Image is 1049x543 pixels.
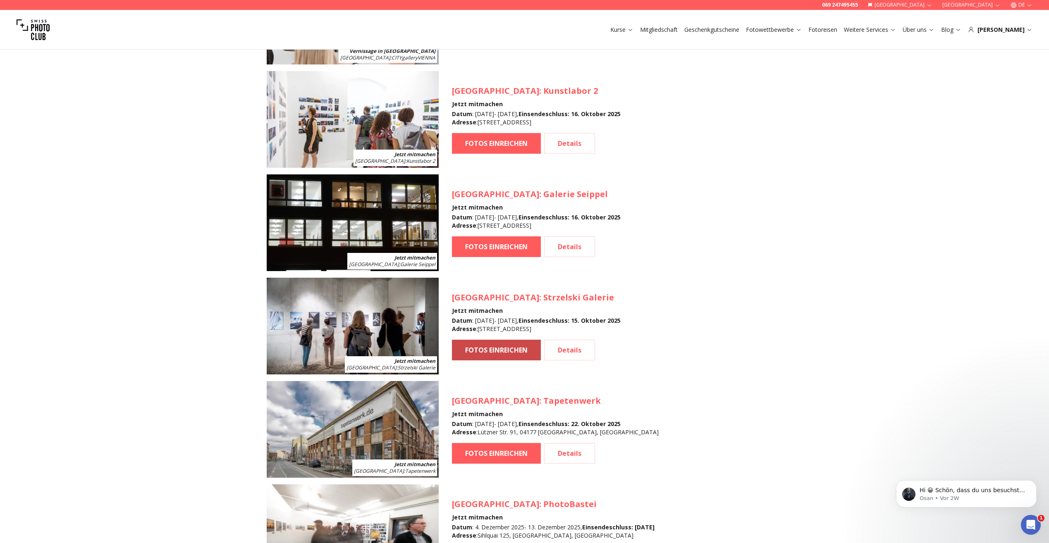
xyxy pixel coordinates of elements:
[355,157,435,164] span: : Kunstlabor 2
[452,292,539,303] span: [GEOGRAPHIC_DATA]
[844,26,896,34] a: Weitere Services
[22,21,91,28] div: Domain: [DOMAIN_NAME]
[884,463,1049,521] iframe: Intercom notifications Nachricht
[452,420,659,436] div: : [DATE] - [DATE] , : Lützner Str. 91, 04177 [GEOGRAPHIC_DATA], [GEOGRAPHIC_DATA]
[346,364,435,371] span: : Strzelski Galerie
[267,71,439,168] img: SPC Photo Awards MÜNCHEN November 2025
[452,292,621,303] h3: : Strzelski Galerie
[394,357,435,364] b: Jetzt mitmachen
[452,428,476,436] b: Adresse
[938,24,965,36] button: Blog
[267,381,439,478] img: SPC Photo Awards LEIPZIG November 2025
[452,443,541,464] a: FOTOS EINREICHEN
[452,420,472,428] b: Datum
[544,236,595,257] a: Details
[452,523,655,540] div: : 4. Dezember 2025 - 13. Dezember 2025 , : Sihlquai 125, [GEOGRAPHIC_DATA], [GEOGRAPHIC_DATA]
[452,498,655,510] h3: : PhotoBastei
[637,24,681,36] button: Mitgliedschaft
[452,513,655,522] h4: Jetzt mitmachen
[681,24,743,36] button: Geschenkgutscheine
[899,24,938,36] button: Über uns
[452,410,659,418] h4: Jetzt mitmachen
[13,21,20,28] img: website_grey.svg
[640,26,678,34] a: Mitgliedschaft
[452,100,621,108] h4: Jetzt mitmachen
[452,395,659,407] h3: : Tapetenwerk
[519,317,621,324] b: Einsendeschluss : 15. Oktober 2025
[452,203,621,212] h4: Jetzt mitmachen
[544,443,595,464] a: Details
[684,26,739,34] a: Geschenkgutscheine
[452,236,541,257] a: FOTOS EINREICHEN
[354,467,435,474] span: : Tapetenwerk
[582,523,655,531] b: Einsendeschluss : [DATE]
[452,221,476,229] b: Adresse
[452,498,539,510] span: [GEOGRAPHIC_DATA]
[544,133,595,154] a: Details
[941,26,961,34] a: Blog
[349,261,435,268] span: : Galerie Seippel
[44,49,62,54] div: Domain
[35,48,41,55] img: tab_domain_overview_orange.svg
[452,85,621,97] h3: : Kunstlabor 2
[452,188,621,200] h3: : Galerie Seippel
[349,261,399,268] span: [GEOGRAPHIC_DATA]
[1038,515,1044,522] span: 1
[452,110,621,126] div: : [DATE] - [DATE] , : [STREET_ADDRESS]
[452,395,539,406] span: [GEOGRAPHIC_DATA]
[394,254,435,261] b: Jetzt mitmachen
[519,213,621,221] b: Einsendeschluss : 16. Oktober 2025
[13,13,20,20] img: logo_orange.svg
[607,24,637,36] button: Kurse
[452,118,476,126] b: Adresse
[805,24,841,36] button: Fotoreisen
[17,13,50,46] img: Swiss photo club
[355,157,405,164] span: [GEOGRAPHIC_DATA]
[808,26,837,34] a: Fotoreisen
[1021,515,1041,535] iframe: Intercom live chat
[610,26,633,34] a: Kurse
[452,213,621,230] div: : [DATE] - [DATE] , : [STREET_ADDRESS]
[903,26,934,34] a: Über uns
[452,85,539,96] span: [GEOGRAPHIC_DATA]
[452,307,621,315] h4: Jetzt mitmachen
[340,54,390,61] span: [GEOGRAPHIC_DATA]
[452,325,476,333] b: Adresse
[746,26,802,34] a: Fotowettbewerbe
[743,24,805,36] button: Fotowettbewerbe
[519,110,621,118] b: Einsendeschluss : 16. Oktober 2025
[452,317,621,333] div: : [DATE] - [DATE] , : [STREET_ADDRESS]
[519,420,621,428] b: Einsendeschluss : 22. Oktober 2025
[349,48,435,55] b: Vernissage in [GEOGRAPHIC_DATA]
[452,523,472,531] b: Datum
[346,364,397,371] span: [GEOGRAPHIC_DATA]
[452,133,541,154] a: FOTOS EINREICHEN
[452,110,472,118] b: Datum
[841,24,899,36] button: Weitere Services
[452,340,541,360] a: FOTOS EINREICHEN
[452,317,472,324] b: Datum
[452,531,476,539] b: Adresse
[354,467,404,474] span: [GEOGRAPHIC_DATA]
[394,461,435,468] b: Jetzt mitmachen
[23,13,41,20] div: v 4.0.25
[91,49,139,54] div: Keywords nach Traffic
[394,151,435,158] b: Jetzt mitmachen
[340,54,435,61] span: : CITYgalleryVIENNA
[452,188,539,200] span: [GEOGRAPHIC_DATA]
[452,213,472,221] b: Datum
[267,278,439,374] img: SPC Photo Awards STUTTGART November 2025
[968,26,1032,34] div: [PERSON_NAME]
[822,2,858,8] a: 069 247495455
[267,174,439,271] img: SPC Photo Awards KÖLN November 2025
[82,48,88,55] img: tab_keywords_by_traffic_grey.svg
[544,340,595,360] a: Details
